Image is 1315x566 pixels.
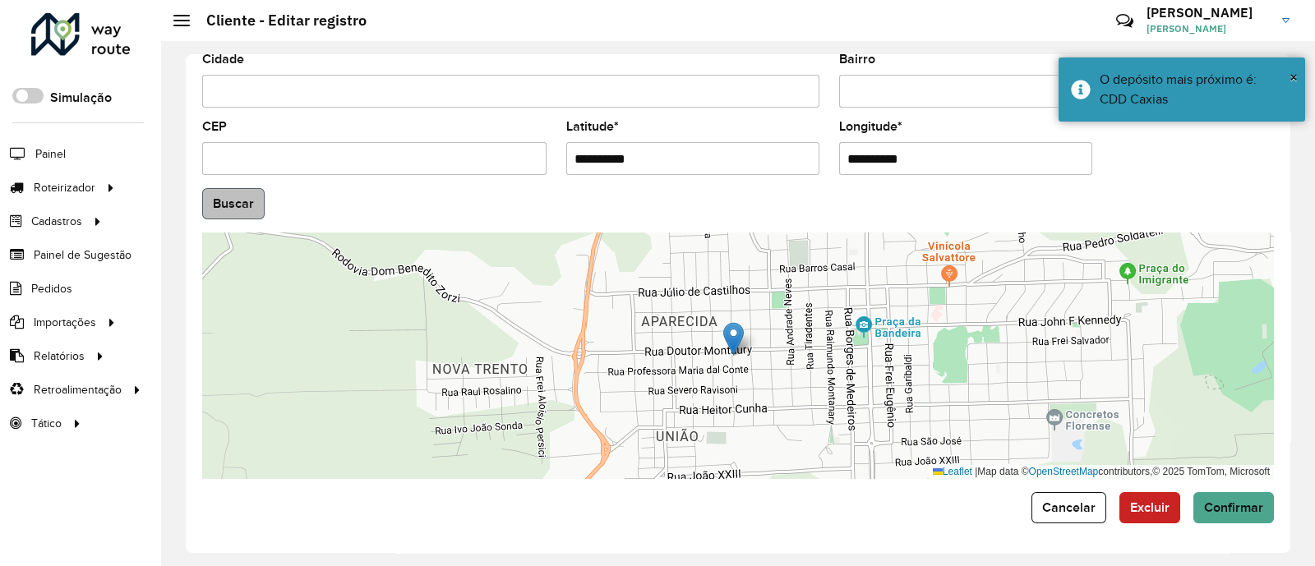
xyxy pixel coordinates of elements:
[1107,3,1142,39] a: Contato Rápido
[1147,5,1270,21] h3: [PERSON_NAME]
[31,213,82,230] span: Cadastros
[34,347,85,365] span: Relatórios
[1204,500,1263,514] span: Confirmar
[1193,492,1274,523] button: Confirmar
[1290,65,1298,90] button: Close
[202,188,265,219] button: Buscar
[34,381,122,398] span: Retroalimentação
[31,280,72,297] span: Pedidos
[566,117,619,136] label: Latitude
[933,466,972,477] a: Leaflet
[50,88,112,108] label: Simulação
[1130,500,1170,514] span: Excluir
[723,322,744,356] img: Marker
[190,12,367,30] h2: Cliente - Editar registro
[839,49,875,69] label: Bairro
[1100,70,1293,109] div: O depósito mais próximo é: CDD Caxias
[34,179,95,196] span: Roteirizador
[34,314,96,331] span: Importações
[839,117,902,136] label: Longitude
[975,466,977,477] span: |
[1290,68,1298,86] span: ×
[1042,500,1096,514] span: Cancelar
[31,415,62,432] span: Tático
[202,49,244,69] label: Cidade
[1147,21,1270,36] span: [PERSON_NAME]
[929,465,1274,479] div: Map data © contributors,© 2025 TomTom, Microsoft
[1029,466,1099,477] a: OpenStreetMap
[35,145,66,163] span: Painel
[1119,492,1180,523] button: Excluir
[34,246,131,264] span: Painel de Sugestão
[1031,492,1106,523] button: Cancelar
[202,117,227,136] label: CEP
